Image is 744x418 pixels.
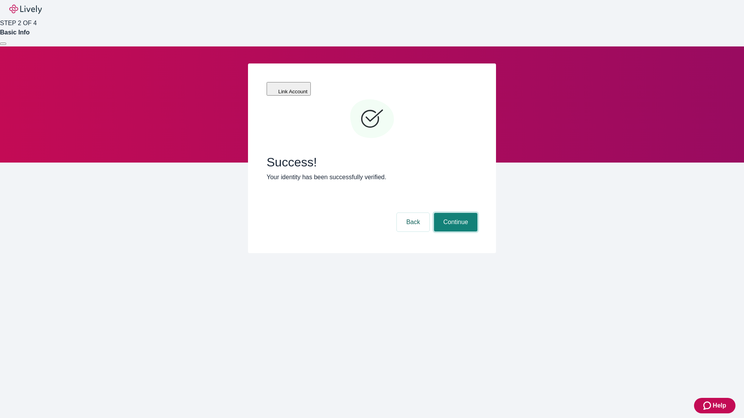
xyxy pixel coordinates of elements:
span: Success! [267,155,477,170]
span: Help [713,401,726,410]
p: Your identity has been successfully verified. [267,173,477,182]
svg: Checkmark icon [349,96,395,142]
button: Continue [434,213,477,231]
button: Link Account [267,82,311,96]
button: Back [397,213,429,231]
svg: Zendesk support icon [703,401,713,410]
img: Lively [9,5,42,14]
button: Zendesk support iconHelp [694,398,735,413]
